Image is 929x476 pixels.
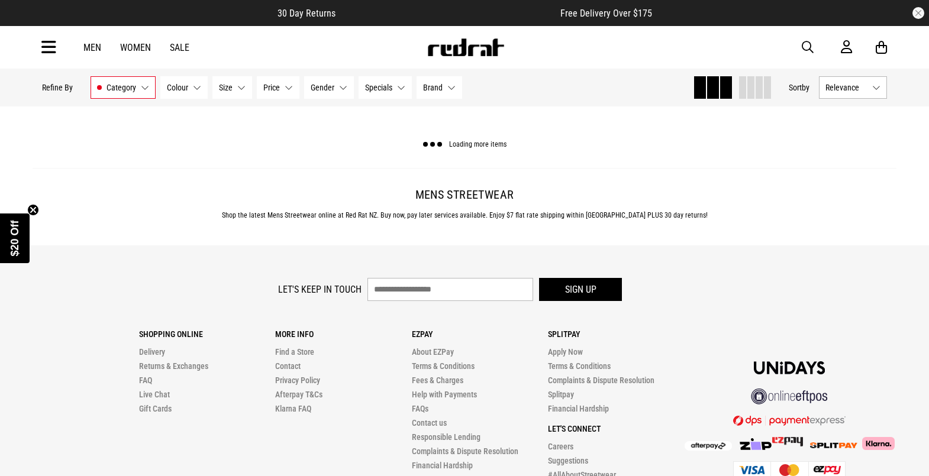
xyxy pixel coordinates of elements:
[139,404,172,413] a: Gift Cards
[412,375,463,385] a: Fees & Charges
[278,284,362,295] label: Let's keep in touch
[263,83,280,92] span: Price
[751,388,828,404] img: online eftpos
[548,375,654,385] a: Complaints & Dispute Resolution
[275,404,311,413] a: Klarna FAQ
[167,83,188,92] span: Colour
[275,361,301,371] a: Contact
[548,347,583,357] a: Apply Now
[417,76,462,99] button: Brand
[257,76,299,99] button: Price
[548,442,573,451] a: Careers
[772,437,803,446] img: Splitpay
[789,80,809,95] button: Sortby
[9,5,45,40] button: Open LiveChat chat widget
[311,83,334,92] span: Gender
[27,204,39,216] button: Close teaser
[548,456,588,465] a: Suggestions
[160,76,208,99] button: Colour
[412,446,518,456] a: Complaints & Dispute Resolution
[539,278,622,301] button: Sign up
[275,390,322,399] a: Afterpay T&Cs
[275,347,314,357] a: Find a Store
[139,329,275,339] p: Shopping Online
[107,83,136,92] span: Category
[825,83,867,92] span: Relevance
[412,461,473,470] a: Financial Hardship
[548,424,684,433] p: Let's Connect
[685,441,732,451] img: Afterpay
[278,8,336,19] span: 30 Day Returns
[212,76,252,99] button: Size
[9,220,21,256] span: $20 Off
[754,361,825,374] img: Unidays
[412,329,548,339] p: Ezpay
[412,404,428,413] a: FAQs
[739,438,772,450] img: Zip
[170,42,189,53] a: Sale
[359,7,537,19] iframe: Customer reviews powered by Trustpilot
[42,211,887,219] p: Shop the latest Mens Streetwear online at Red Rat NZ. Buy now, pay later services available. Enjo...
[120,42,151,53] a: Women
[810,442,857,448] img: Splitpay
[275,375,320,385] a: Privacy Policy
[42,83,73,92] p: Refine By
[304,76,354,99] button: Gender
[91,76,156,99] button: Category
[275,329,411,339] p: More Info
[819,76,887,99] button: Relevance
[412,432,480,442] a: Responsible Lending
[548,390,574,399] a: Splitpay
[548,361,611,371] a: Terms & Conditions
[548,329,684,339] p: Splitpay
[139,390,170,399] a: Live Chat
[139,347,165,357] a: Delivery
[733,415,846,426] img: DPS
[359,76,412,99] button: Specials
[139,375,152,385] a: FAQ
[139,361,208,371] a: Returns & Exchanges
[423,83,443,92] span: Brand
[83,42,101,53] a: Men
[427,38,505,56] img: Redrat logo
[449,141,507,149] span: Loading more items
[42,187,887,202] h2: Mens Streetwear
[412,347,454,357] a: About EZPay
[802,83,809,92] span: by
[412,418,447,428] a: Contact us
[365,83,392,92] span: Specials
[219,83,233,92] span: Size
[560,8,652,19] span: Free Delivery Over $175
[412,361,475,371] a: Terms & Conditions
[412,390,477,399] a: Help with Payments
[548,404,609,413] a: Financial Hardship
[857,437,895,450] img: Klarna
